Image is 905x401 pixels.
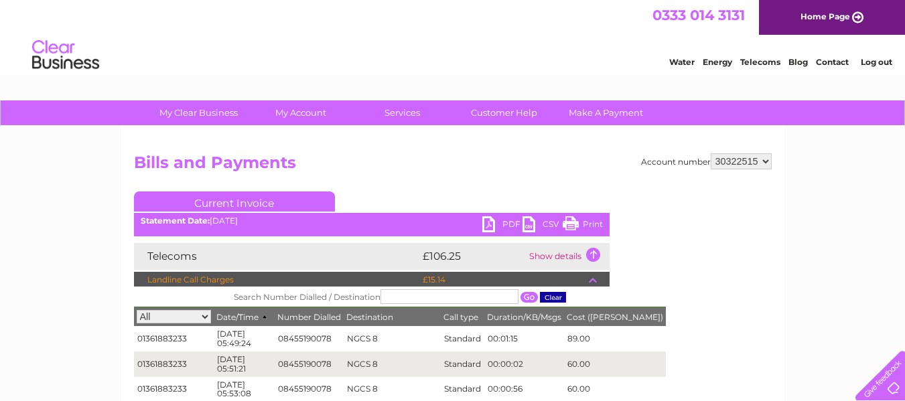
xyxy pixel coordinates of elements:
td: [DATE] 05:51:21 [214,351,275,377]
td: 08455190078 [275,326,344,351]
a: CSV [523,216,563,236]
td: Standard [441,326,484,351]
td: 00:01:15 [484,326,564,351]
td: 01361883233 [134,326,214,351]
a: My Account [245,100,356,125]
span: Duration/KB/Msgs [487,312,561,322]
div: Account number [641,153,772,169]
a: Log out [861,57,892,67]
td: Show details [526,243,610,270]
a: 0333 014 3131 [652,7,745,23]
td: 01361883233 [134,351,214,377]
td: 89.00 [564,326,666,351]
a: Customer Help [449,100,559,125]
td: 08455190078 [275,351,344,377]
td: Standard [441,351,484,377]
span: Destination [346,312,393,322]
span: Date/Time [216,312,272,322]
a: Blog [788,57,808,67]
td: [DATE] 05:49:24 [214,326,275,351]
td: Telecoms [134,243,419,270]
a: Print [563,216,603,236]
a: Services [347,100,458,125]
a: Current Invoice [134,191,335,212]
a: Energy [703,57,732,67]
div: Clear Business is a trading name of Verastar Limited (registered in [GEOGRAPHIC_DATA] No. 3667643... [137,7,770,65]
a: My Clear Business [143,100,254,125]
a: PDF [482,216,523,236]
a: Water [669,57,695,67]
td: Landline Call Charges [134,272,419,288]
td: £15.14 [419,272,589,288]
td: £106.25 [419,243,526,270]
div: [DATE] [134,216,610,226]
a: Telecoms [740,57,780,67]
h2: Bills and Payments [134,153,772,179]
span: Number Dialled [277,312,341,322]
a: Make A Payment [551,100,661,125]
img: logo.png [31,35,100,76]
td: 00:00:02 [484,351,564,377]
b: Statement Date: [141,216,210,226]
span: Cost ([PERSON_NAME]) [567,312,663,322]
a: Contact [816,57,849,67]
td: NGCS 8 [344,326,441,351]
td: 60.00 [564,351,666,377]
td: NGCS 8 [344,351,441,377]
span: Call type [443,312,478,322]
th: Search Number Dialled / Destination [134,287,666,307]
